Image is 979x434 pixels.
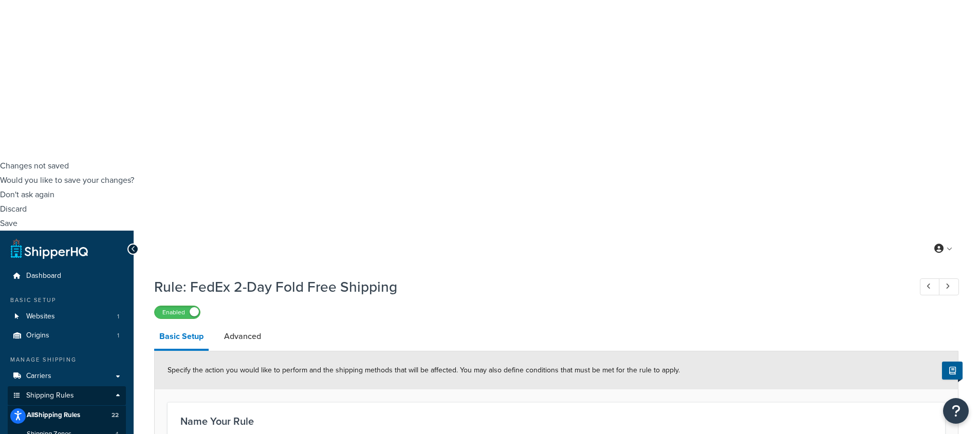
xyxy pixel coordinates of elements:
span: Origins [26,331,49,340]
span: Specify the action you would like to perform and the shipping methods that will be affected. You ... [168,365,680,375]
div: Manage Shipping [8,355,126,364]
label: Enabled [155,306,200,318]
a: Shipping Rules [8,386,126,405]
button: Open Resource Center [943,398,969,424]
a: Next Record [939,278,959,295]
li: Websites [8,307,126,326]
a: Previous Record [920,278,940,295]
h1: Rule: FedEx 2-Day Fold Free Shipping [154,277,901,297]
span: Websites [26,312,55,321]
span: All Shipping Rules [27,411,80,420]
li: Origins [8,326,126,345]
span: Shipping Rules [26,391,74,400]
a: Websites1 [8,307,126,326]
div: Basic Setup [8,296,126,305]
a: Origins1 [8,326,126,345]
a: Basic Setup [154,324,209,351]
a: Dashboard [8,267,126,286]
span: 1 [117,312,119,321]
span: 1 [117,331,119,340]
a: Carriers [8,367,126,386]
span: Dashboard [26,272,61,280]
h3: Name Your Rule [180,416,932,427]
a: AllShipping Rules22 [8,406,126,425]
span: 22 [112,411,119,420]
span: Carriers [26,372,51,381]
a: Advanced [219,324,266,349]
button: Show Help Docs [942,362,963,380]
